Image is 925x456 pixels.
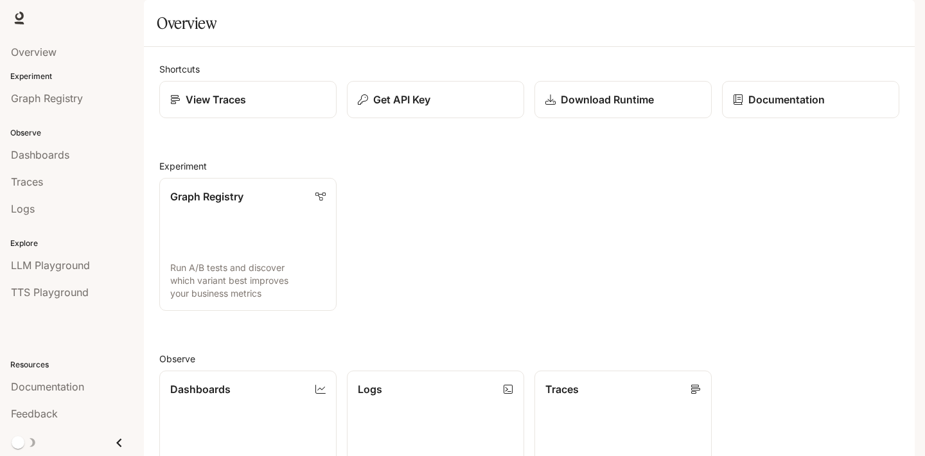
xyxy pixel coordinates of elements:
[347,81,524,118] button: Get API Key
[159,81,337,118] a: View Traces
[170,189,243,204] p: Graph Registry
[748,92,825,107] p: Documentation
[534,81,712,118] a: Download Runtime
[159,178,337,311] a: Graph RegistryRun A/B tests and discover which variant best improves your business metrics
[358,381,382,397] p: Logs
[545,381,579,397] p: Traces
[159,352,899,365] h2: Observe
[373,92,430,107] p: Get API Key
[159,159,899,173] h2: Experiment
[170,261,326,300] p: Run A/B tests and discover which variant best improves your business metrics
[159,62,899,76] h2: Shortcuts
[561,92,654,107] p: Download Runtime
[157,10,216,36] h1: Overview
[170,381,231,397] p: Dashboards
[186,92,246,107] p: View Traces
[722,81,899,118] a: Documentation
